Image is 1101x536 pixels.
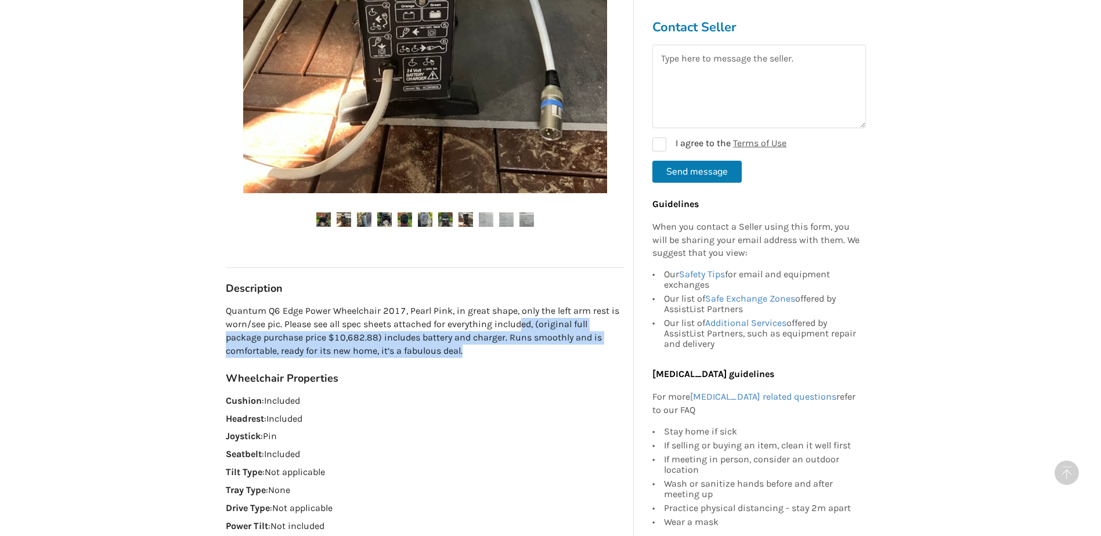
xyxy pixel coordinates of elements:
[226,466,624,479] p: : Not applicable
[664,452,860,477] div: If meeting in person, consider an outdoor location
[226,520,624,533] p: : Not included
[377,212,392,227] img: quantum q6 edge power wheelchair-wheelchair-mobility-new westminster-assistlist-listing
[226,502,624,515] p: : Not applicable
[226,520,268,531] strong: Power Tilt
[226,448,262,459] strong: Seatbelt
[664,477,860,501] div: Wash or sanitize hands before and after meeting up
[479,212,493,227] img: quantum q6 edge power wheelchair-wheelchair-mobility-new westminster-assistlist-listing
[226,466,262,477] strong: Tilt Type
[705,318,786,329] a: Additional Services
[226,395,262,406] strong: Cushion
[226,412,624,426] p: : Included
[226,282,624,295] h3: Description
[226,394,624,408] p: : Included
[226,305,624,357] p: Quantum Q6 Edge Power Wheelchair 2017, Pearl Pink, in great shape, only the left arm rest is worn...
[690,391,836,402] a: [MEDICAL_DATA] related questions
[316,212,331,227] img: quantum q6 edge power wheelchair-wheelchair-mobility-new westminster-assistlist-listing
[226,372,624,385] h3: Wheelchair Properties
[664,515,860,527] div: Wear a mask
[438,212,453,227] img: quantum q6 edge power wheelchair-wheelchair-mobility-new westminster-assistlist-listing
[357,212,371,227] img: quantum q6 edge power wheelchair-wheelchair-mobility-new westminster-assistlist-listing
[664,501,860,515] div: Practice physical distancing - stay 2m apart
[652,19,866,35] h3: Contact Seller
[664,426,860,439] div: Stay home if sick
[398,212,412,227] img: quantum q6 edge power wheelchair-wheelchair-mobility-new westminster-assistlist-listing
[652,390,860,417] p: For more refer to our FAQ
[664,270,860,292] div: Our for email and equipment exchanges
[226,502,270,513] strong: Drive Type
[226,413,264,424] strong: Headrest
[459,212,473,227] img: quantum q6 edge power wheelchair-wheelchair-mobility-new westminster-assistlist-listing
[664,439,860,452] div: If selling or buying an item, clean it well first
[652,369,774,380] b: [MEDICAL_DATA] guidelines
[519,212,534,227] img: quantum q6 edge power wheelchair-wheelchair-mobility-new westminster-assistlist-listing
[226,430,261,441] strong: Joystick
[652,198,699,209] b: Guidelines
[652,161,742,183] button: Send message
[664,292,860,317] div: Our list of offered by AssistList Partners
[499,212,514,227] img: quantum q6 edge power wheelchair-wheelchair-mobility-new westminster-assistlist-listing
[226,484,266,495] strong: Tray Type
[226,430,624,443] p: : Pin
[705,294,795,305] a: Safe Exchange Zones
[418,212,432,227] img: quantum q6 edge power wheelchair-wheelchair-mobility-new westminster-assistlist-listing
[664,317,860,350] div: Our list of offered by AssistList Partners, such as equipment repair and delivery
[652,220,860,260] p: When you contact a Seller using this form, you will be sharing your email address with them. We s...
[337,212,351,227] img: quantum q6 edge power wheelchair-wheelchair-mobility-new westminster-assistlist-listing
[733,137,786,149] a: Terms of Use
[226,484,624,497] p: : None
[652,137,786,151] label: I agree to the
[226,448,624,461] p: : Included
[679,269,725,280] a: Safety Tips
